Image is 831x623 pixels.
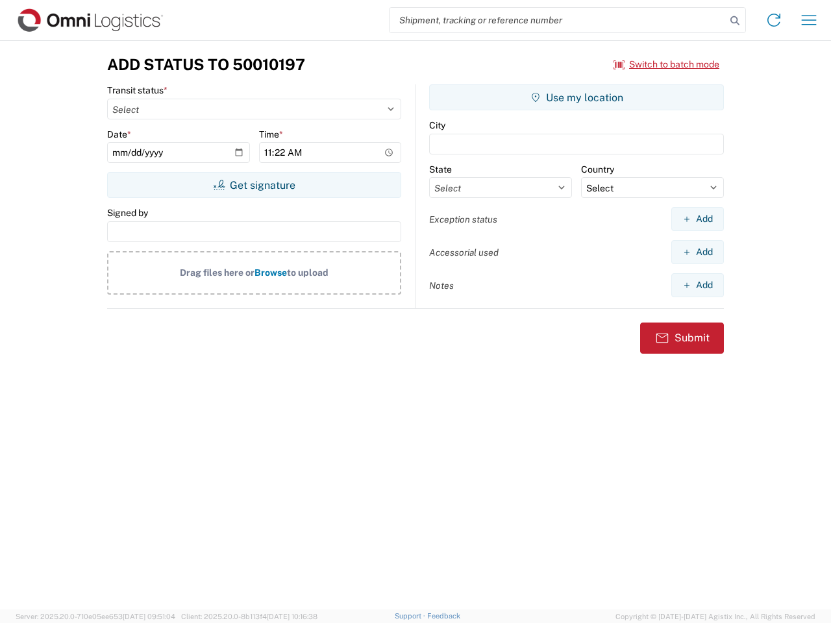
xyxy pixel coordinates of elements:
[427,612,460,620] a: Feedback
[181,613,317,620] span: Client: 2025.20.0-8b113f4
[614,54,719,75] button: Switch to batch mode
[429,247,499,258] label: Accessorial used
[429,84,724,110] button: Use my location
[107,55,305,74] h3: Add Status to 50010197
[107,207,148,219] label: Signed by
[671,273,724,297] button: Add
[180,267,254,278] span: Drag files here or
[429,164,452,175] label: State
[259,128,283,140] label: Time
[640,323,724,354] button: Submit
[267,613,317,620] span: [DATE] 10:16:38
[107,84,167,96] label: Transit status
[16,613,175,620] span: Server: 2025.20.0-710e05ee653
[123,613,175,620] span: [DATE] 09:51:04
[390,8,726,32] input: Shipment, tracking or reference number
[254,267,287,278] span: Browse
[287,267,329,278] span: to upload
[671,207,724,231] button: Add
[671,240,724,264] button: Add
[429,119,445,131] label: City
[581,164,614,175] label: Country
[429,214,497,225] label: Exception status
[107,172,401,198] button: Get signature
[395,612,427,620] a: Support
[615,611,815,622] span: Copyright © [DATE]-[DATE] Agistix Inc., All Rights Reserved
[429,280,454,291] label: Notes
[107,128,131,140] label: Date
